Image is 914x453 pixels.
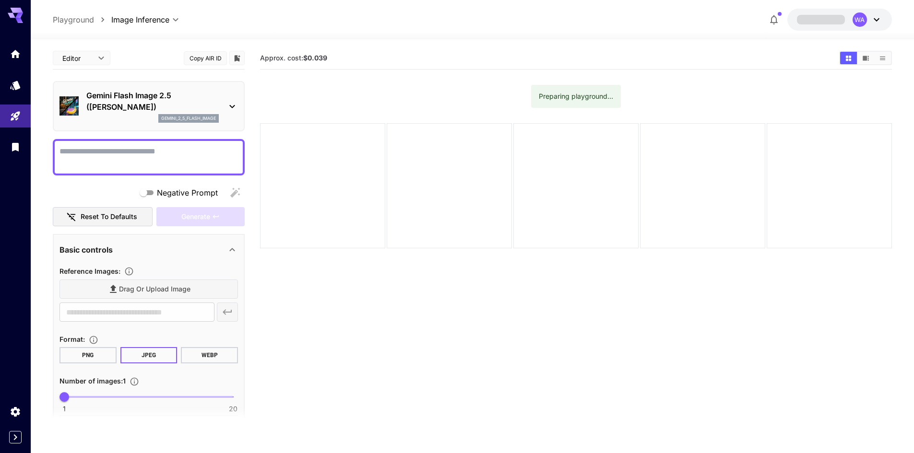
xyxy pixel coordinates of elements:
button: Show media in list view [874,52,891,64]
div: Settings [10,406,21,418]
span: Number of images : 1 [59,377,126,385]
div: Gemini Flash Image 2.5 ([PERSON_NAME])gemini_2_5_flash_image [59,86,238,127]
span: Editor [62,53,92,63]
div: Playground [10,110,21,122]
p: Gemini Flash Image 2.5 ([PERSON_NAME]) [86,90,219,113]
span: Reference Images : [59,267,120,275]
nav: breadcrumb [53,14,111,25]
p: gemini_2_5_flash_image [161,115,216,122]
div: Basic controls [59,238,238,261]
p: Basic controls [59,244,113,256]
a: Playground [53,14,94,25]
b: $0.039 [303,54,327,62]
button: Specify how many images to generate in a single request. Each image generation will be charged se... [126,377,143,386]
button: PNG [59,347,117,363]
div: Library [10,141,21,153]
div: Models [10,79,21,91]
button: Reset to defaults [53,207,153,227]
div: Home [10,48,21,60]
button: JPEG [120,347,178,363]
span: 20 [229,404,237,414]
span: Approx. cost: [260,54,327,62]
button: Expand sidebar [9,431,22,443]
span: Negative Prompt [157,187,218,198]
button: Add to library [233,52,241,64]
div: Preparing playground... [539,88,613,105]
button: Show media in video view [857,52,874,64]
button: Choose the file format for the output image. [85,335,102,345]
button: Copy AIR ID [184,51,227,65]
button: WA [787,9,892,31]
button: Upload a reference image to guide the result. This is needed for Image-to-Image or Inpainting. Su... [120,267,138,276]
button: WEBP [181,347,238,363]
span: Format : [59,335,85,343]
div: Show media in grid viewShow media in video viewShow media in list view [839,51,892,65]
span: Image Inference [111,14,169,25]
button: Show media in grid view [840,52,857,64]
div: WA [853,12,867,27]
